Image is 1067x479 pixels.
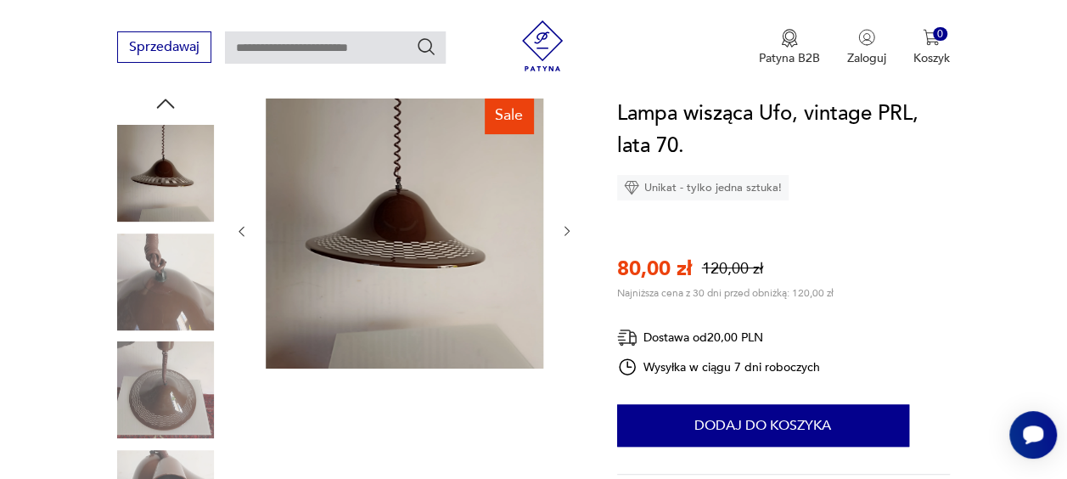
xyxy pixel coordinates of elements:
[617,286,834,300] p: Najniższa cena z 30 dni przed obniżką: 120,00 zł
[624,180,639,195] img: Ikona diamentu
[617,175,789,200] div: Unikat - tylko jedna sztuka!
[117,125,214,222] img: Zdjęcie produktu Lampa wisząca Ufo, vintage PRL, lata 70.
[617,327,637,348] img: Ikona dostawy
[617,255,692,283] p: 80,00 zł
[847,29,886,66] button: Zaloguj
[759,29,820,66] a: Ikona medaluPatyna B2B
[117,234,214,330] img: Zdjęcie produktu Lampa wisząca Ufo, vintage PRL, lata 70.
[913,29,950,66] button: 0Koszyk
[117,341,214,438] img: Zdjęcie produktu Lampa wisząca Ufo, vintage PRL, lata 70.
[617,357,821,377] div: Wysyłka w ciągu 7 dni roboczych
[617,404,909,447] button: Dodaj do koszyka
[759,50,820,66] p: Patyna B2B
[702,258,763,279] p: 120,00 zł
[923,29,940,46] img: Ikona koszyka
[617,98,950,162] h1: Lampa wisząca Ufo, vintage PRL, lata 70.
[117,42,211,54] a: Sprzedawaj
[781,29,798,48] img: Ikona medalu
[933,27,947,42] div: 0
[485,98,533,133] div: Sale
[759,29,820,66] button: Patyna B2B
[266,91,543,369] img: Zdjęcie produktu Lampa wisząca Ufo, vintage PRL, lata 70.
[617,327,821,348] div: Dostawa od 20,00 PLN
[847,50,886,66] p: Zaloguj
[416,37,436,57] button: Szukaj
[117,31,211,63] button: Sprzedawaj
[913,50,950,66] p: Koszyk
[517,20,568,71] img: Patyna - sklep z meblami i dekoracjami vintage
[1009,411,1057,459] iframe: Smartsupp widget button
[858,29,875,46] img: Ikonka użytkownika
